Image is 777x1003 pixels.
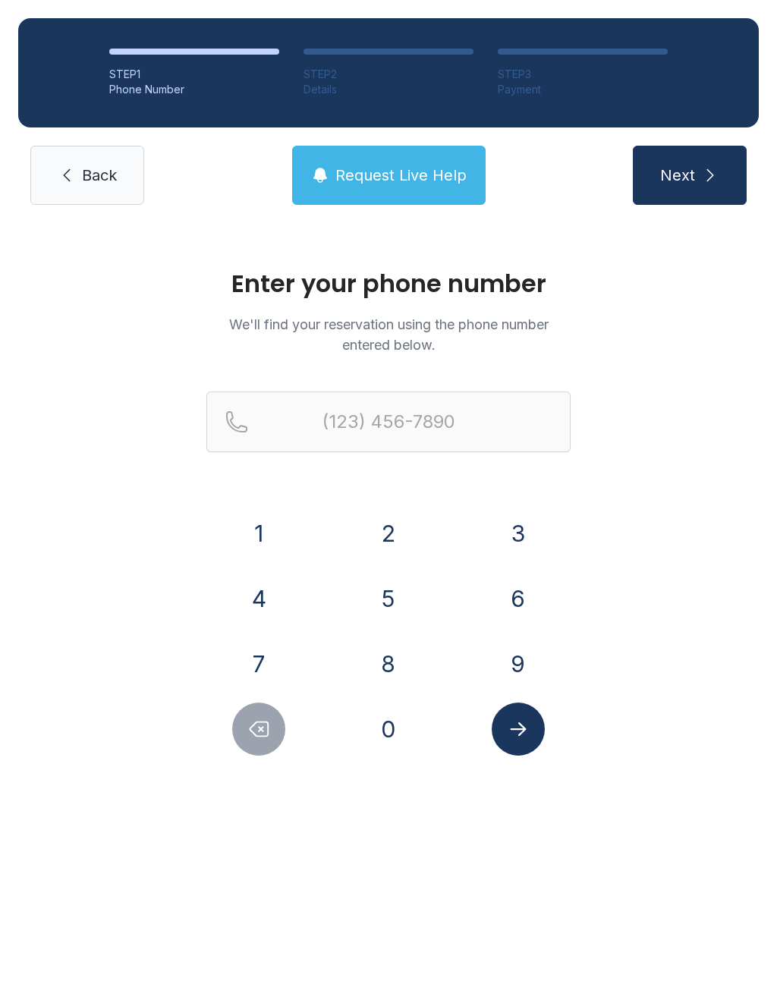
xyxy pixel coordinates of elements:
[232,507,285,560] button: 1
[232,572,285,625] button: 4
[109,82,279,97] div: Phone Number
[206,272,571,296] h1: Enter your phone number
[362,572,415,625] button: 5
[304,82,473,97] div: Details
[498,67,668,82] div: STEP 3
[362,703,415,756] button: 0
[109,67,279,82] div: STEP 1
[362,507,415,560] button: 2
[206,391,571,452] input: Reservation phone number
[206,314,571,355] p: We'll find your reservation using the phone number entered below.
[498,82,668,97] div: Payment
[304,67,473,82] div: STEP 2
[82,165,117,186] span: Back
[492,572,545,625] button: 6
[492,507,545,560] button: 3
[335,165,467,186] span: Request Live Help
[232,703,285,756] button: Delete number
[492,637,545,690] button: 9
[660,165,695,186] span: Next
[492,703,545,756] button: Submit lookup form
[362,637,415,690] button: 8
[232,637,285,690] button: 7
